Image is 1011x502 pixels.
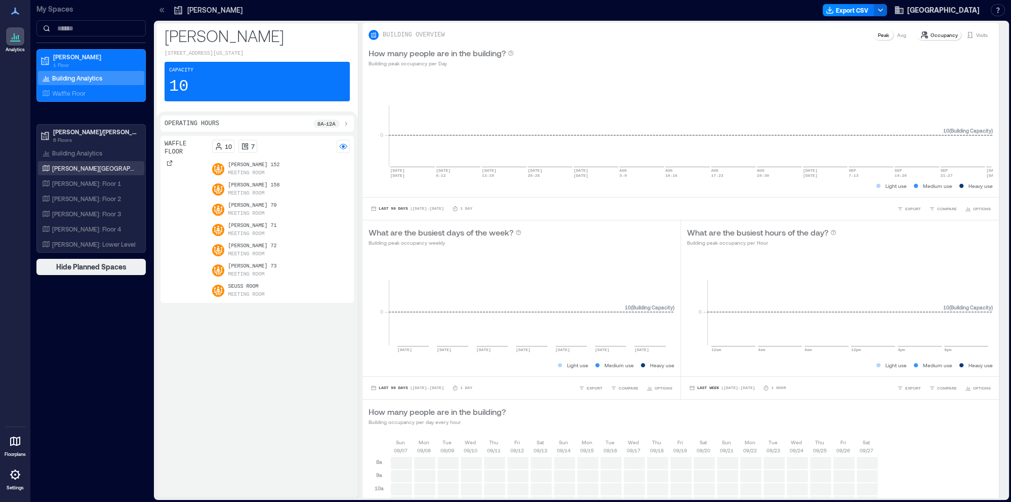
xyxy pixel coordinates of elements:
[559,438,568,446] p: Sun
[722,438,731,446] p: Sun
[603,446,617,454] p: 09/16
[557,446,571,454] p: 09/14
[687,383,757,393] button: Last Week |[DATE]-[DATE]
[489,438,498,446] p: Thu
[251,142,255,150] p: 7
[923,182,952,190] p: Medium use
[228,230,265,238] p: Meeting Room
[907,5,980,15] span: [GEOGRAPHIC_DATA]
[937,206,957,212] span: COMPARE
[848,173,858,178] text: 7-13
[36,259,146,275] button: Hide Planned Spaces
[52,210,121,218] p: [PERSON_NAME]: Floor 3
[317,120,336,128] p: 8a - 12a
[228,271,265,279] p: Meeting Room
[369,239,521,247] p: Building peak occupancy weekly
[634,347,649,352] text: [DATE]
[815,438,824,446] p: Thu
[380,132,383,138] tspan: 0
[369,406,506,418] p: How many people are in the building?
[52,149,102,157] p: Building Analytics
[595,347,610,352] text: [DATE]
[574,173,588,178] text: [DATE]
[700,438,707,446] p: Sat
[228,262,277,271] p: [PERSON_NAME] 73
[514,438,520,446] p: Fri
[711,173,723,178] text: 17-23
[923,361,952,369] p: Medium use
[6,47,25,53] p: Analytics
[228,242,277,250] p: [PERSON_NAME] 72
[711,168,719,173] text: AUG
[940,173,952,178] text: 21-27
[650,361,674,369] p: Heavy use
[963,204,993,214] button: OPTIONS
[534,446,547,454] p: 09/13
[848,168,856,173] text: SEP
[228,161,280,169] p: [PERSON_NAME] 152
[650,446,664,454] p: 09/18
[963,383,993,393] button: OPTIONS
[5,451,26,457] p: Floorplans
[228,202,277,210] p: [PERSON_NAME] 70
[53,61,138,69] p: 1 Floor
[555,347,570,352] text: [DATE]
[986,168,1001,173] text: [DATE]
[895,204,923,214] button: EXPORT
[165,140,208,156] p: Waffle Floor
[937,385,957,391] span: COMPARE
[803,168,818,173] text: [DATE]
[440,446,454,454] p: 09/09
[228,210,265,218] p: Meeting Room
[897,31,906,39] p: Avg
[7,485,24,491] p: Settings
[644,383,674,393] button: OPTIONS
[968,182,993,190] p: Heavy use
[619,385,638,391] span: COMPARE
[380,308,383,315] tspan: 0
[766,446,780,454] p: 09/23
[394,446,408,454] p: 09/07
[758,347,765,352] text: 4am
[895,173,907,178] text: 14-20
[376,471,382,479] p: 9a
[36,4,146,14] p: My Spaces
[52,195,121,203] p: [PERSON_NAME]: Floor 2
[605,438,615,446] p: Tue
[619,173,627,178] text: 3-9
[840,438,846,446] p: Fri
[898,347,905,352] text: 4pm
[627,446,640,454] p: 09/17
[823,4,874,16] button: Export CSV
[699,308,702,315] tspan: 0
[927,204,959,214] button: COMPARE
[851,347,861,352] text: 12pm
[369,226,513,239] p: What are the busiest days of the week?
[973,206,991,212] span: OPTIONS
[52,240,136,248] p: [PERSON_NAME]: Lower Level
[757,173,769,178] text: 24-30
[655,385,672,391] span: OPTIONS
[228,222,277,230] p: [PERSON_NAME] 71
[397,347,412,352] text: [DATE]
[442,438,452,446] p: Tue
[711,347,721,352] text: 12am
[757,168,764,173] text: AUG
[56,262,127,272] span: Hide Planned Spaces
[169,76,188,97] p: 10
[604,361,634,369] p: Medium use
[228,189,265,198] p: Meeting Room
[436,173,446,178] text: 6-12
[673,446,687,454] p: 09/19
[885,361,907,369] p: Light use
[878,31,889,39] p: Peak
[376,458,382,466] p: 8a
[369,47,506,59] p: How many people are in the building?
[791,438,802,446] p: Wed
[228,250,265,258] p: Meeting Room
[169,66,193,74] p: Capacity
[677,438,683,446] p: Fri
[528,173,540,178] text: 20-26
[528,168,542,173] text: [DATE]
[697,446,710,454] p: 09/20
